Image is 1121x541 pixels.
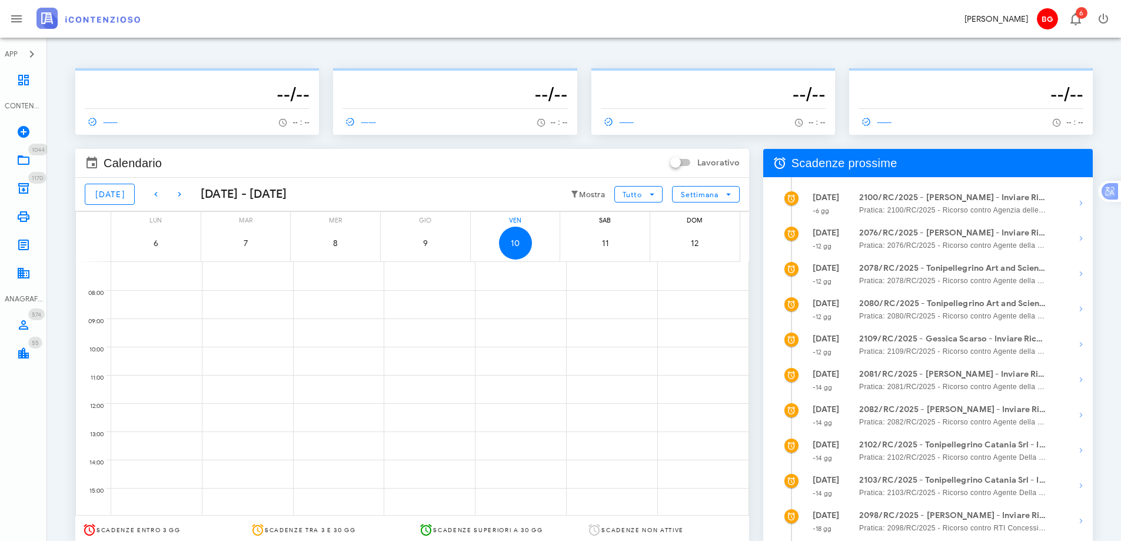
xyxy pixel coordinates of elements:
strong: [DATE] [813,334,840,344]
h3: --/-- [859,82,1083,106]
span: 11 [588,238,621,248]
strong: [DATE] [813,404,840,414]
span: Distintivo [1076,7,1087,19]
div: 10:00 [76,343,106,356]
button: Settimana [672,186,740,203]
div: 16:00 [76,513,106,526]
button: Mostra dettagli [1069,262,1093,286]
button: 7 [229,227,262,260]
label: Lavorativo [697,157,740,169]
span: Distintivo [28,144,48,155]
span: Pratica: 2081/RC/2025 - Ricorso contro Agente della Riscossione - prov. di [GEOGRAPHIC_DATA] [859,381,1046,393]
a: ------ [859,114,897,130]
span: 55 [32,339,39,347]
div: [PERSON_NAME] [964,13,1028,25]
button: Mostra dettagli [1069,403,1093,427]
button: 11 [588,227,621,260]
strong: [DATE] [813,440,840,450]
span: ------ [342,117,377,127]
span: ------ [859,117,893,127]
span: 12 [678,238,711,248]
strong: 2082/RC/2025 - [PERSON_NAME] - Inviare Ricorso [859,403,1046,416]
span: Settimana [680,190,719,199]
div: 09:00 [76,315,106,328]
div: 12:00 [76,400,106,413]
span: 1170 [32,174,43,182]
div: dom [650,212,740,227]
span: Pratica: 2082/RC/2025 - Ricorso contro Agente della Riscossione - prov. di [GEOGRAPHIC_DATA] [859,416,1046,428]
small: -12 gg [813,313,832,321]
h3: --/-- [342,82,567,106]
span: 10 [499,238,532,248]
strong: 2078/RC/2025 - Tonipellegrino Art and Science for Haird - Inviare Ricorso [859,262,1046,275]
p: -------------- [601,73,826,82]
span: 574 [32,311,41,318]
span: Pratica: 2100/RC/2025 - Ricorso contro Agenzia delle Entrate - Ufficio Territoriale di [GEOGRAPHI... [859,204,1046,216]
div: 14:00 [76,456,106,469]
span: Scadenze non attive [601,526,684,534]
strong: [DATE] [813,510,840,520]
span: -- : -- [809,118,826,127]
img: logo-text-2x.png [36,8,140,29]
span: Pratica: 2098/RC/2025 - Ricorso contro RTI Concessionario per la Riscossione Coattiva delle Entrate [859,522,1046,534]
span: BG [1037,8,1058,29]
span: 8 [319,238,352,248]
button: Mostra dettagli [1069,439,1093,462]
button: Mostra dettagli [1069,227,1093,250]
button: Mostra dettagli [1069,297,1093,321]
button: 8 [319,227,352,260]
span: 7 [229,238,262,248]
div: 13:00 [76,428,106,441]
span: Pratica: 2076/RC/2025 - Ricorso contro Agente della Riscossione - prov. di [GEOGRAPHIC_DATA] [859,240,1046,251]
span: -- : -- [292,118,310,127]
button: 6 [139,227,172,260]
small: -14 gg [813,454,833,462]
button: Tutto [614,186,663,203]
div: mar [201,212,291,227]
small: -6 gg [813,207,830,215]
div: 08:00 [76,287,106,300]
span: Pratica: 2109/RC/2025 - Ricorso contro Agente della Riscossione - prov. di [GEOGRAPHIC_DATA] [859,346,1046,357]
small: -18 gg [813,525,832,533]
div: [DATE] - [DATE] [191,185,287,203]
div: 15:00 [76,484,106,497]
strong: 2103/RC/2025 - Tonipellegrino Catania Srl - Inviare Ricorso [859,474,1046,487]
span: Calendario [104,154,162,172]
strong: [DATE] [813,369,840,379]
small: Mostra [579,190,605,200]
span: Distintivo [28,337,42,349]
button: 9 [409,227,442,260]
span: Scadenze tra 3 e 30 gg [265,526,356,534]
h3: --/-- [601,82,826,106]
a: ------ [342,114,381,130]
button: Mostra dettagli [1069,191,1093,215]
p: -------------- [342,73,567,82]
h3: --/-- [85,82,310,106]
strong: 2100/RC/2025 - [PERSON_NAME] - Inviare Ricorso [859,191,1046,204]
span: [DATE] [95,190,125,200]
small: -12 gg [813,242,832,250]
span: Pratica: 2103/RC/2025 - Ricorso contro Agente Della Riscossione - Prov. Di [GEOGRAPHIC_DATA] [859,487,1046,499]
small: -14 gg [813,383,833,391]
span: Scadenze superiori a 30 gg [433,526,543,534]
span: Pratica: 2102/RC/2025 - Ricorso contro Agente Della Riscossione - Prov. Di [GEOGRAPHIC_DATA] [859,452,1046,463]
span: 9 [409,238,442,248]
strong: 2076/RC/2025 - [PERSON_NAME] - Inviare Ricorso [859,227,1046,240]
strong: [DATE] [813,475,840,485]
div: ANAGRAFICA [5,294,42,304]
button: Mostra dettagli [1069,368,1093,391]
small: -12 gg [813,348,832,356]
a: ------ [601,114,640,130]
div: gio [381,212,470,227]
strong: 2109/RC/2025 - Gessica Scarso - Inviare Ricorso [859,333,1046,346]
button: 10 [499,227,532,260]
button: BG [1033,5,1061,33]
button: 12 [678,227,711,260]
div: 11:00 [76,371,106,384]
button: [DATE] [85,184,135,205]
span: ------ [601,117,635,127]
span: Pratica: 2080/RC/2025 - Ricorso contro Agente della Riscossione - prov. di [GEOGRAPHIC_DATA] [859,310,1046,322]
span: -- : -- [1066,118,1083,127]
div: mer [291,212,380,227]
p: -------------- [859,73,1083,82]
